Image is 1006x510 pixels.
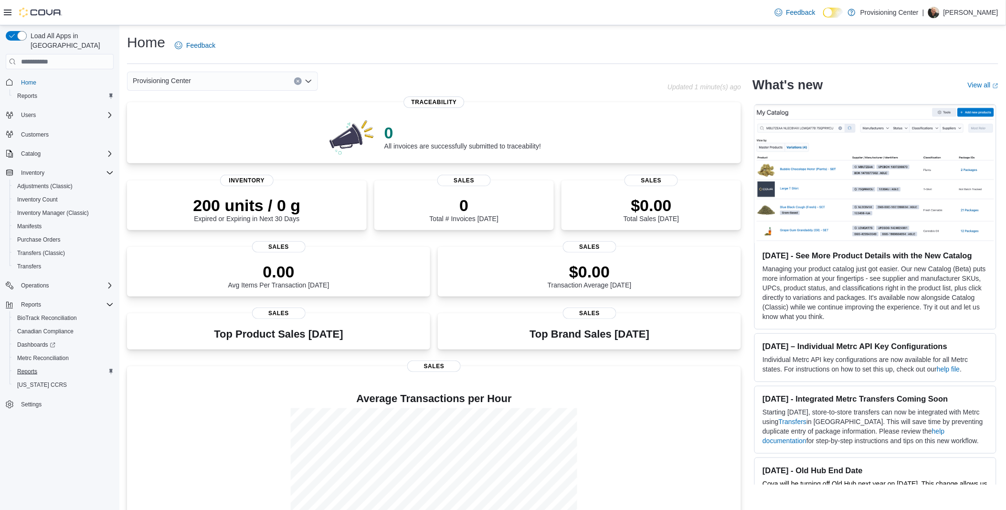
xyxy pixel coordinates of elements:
[2,108,117,122] button: Users
[17,280,53,291] button: Operations
[922,7,924,18] p: |
[21,169,44,177] span: Inventory
[437,175,491,186] span: Sales
[771,3,819,22] a: Feedback
[2,127,117,141] button: Customers
[27,31,114,50] span: Load All Apps in [GEOGRAPHIC_DATA]
[17,92,37,100] span: Reports
[779,418,807,425] a: Transfers
[17,109,114,121] span: Users
[563,241,616,253] span: Sales
[563,308,616,319] span: Sales
[13,339,59,351] a: Dashboards
[13,194,114,205] span: Inventory Count
[17,299,45,310] button: Reports
[17,354,69,362] span: Metrc Reconciliation
[943,7,998,18] p: [PERSON_NAME]
[2,397,117,411] button: Settings
[305,77,312,85] button: Open list of options
[193,196,300,223] div: Expired or Expiring in Next 30 Days
[13,352,114,364] span: Metrc Reconciliation
[17,299,114,310] span: Reports
[13,379,114,391] span: Washington CCRS
[17,182,73,190] span: Adjustments (Classic)
[384,123,541,150] div: All invoices are successfully submitted to traceability!
[762,355,988,374] p: Individual Metrc API key configurations are now available for all Metrc states. For instructions ...
[193,196,300,215] p: 200 units / 0 g
[407,361,461,372] span: Sales
[17,398,114,410] span: Settings
[17,263,41,270] span: Transfers
[17,148,114,159] span: Catalog
[10,351,117,365] button: Metrc Reconciliation
[228,262,329,281] p: 0.00
[529,329,649,340] h3: Top Brand Sales [DATE]
[17,77,40,88] a: Home
[17,368,37,375] span: Reports
[10,89,117,103] button: Reports
[21,282,49,289] span: Operations
[252,308,306,319] span: Sales
[2,279,117,292] button: Operations
[19,8,62,17] img: Cova
[17,328,74,335] span: Canadian Compliance
[384,123,541,142] p: 0
[928,7,940,18] div: Rick Wing
[762,427,944,445] a: help documentation
[17,249,65,257] span: Transfers (Classic)
[171,36,219,55] a: Feedback
[220,175,274,186] span: Inventory
[2,75,117,89] button: Home
[2,166,117,180] button: Inventory
[17,167,48,179] button: Inventory
[133,75,191,86] span: Provisioning Center
[860,7,919,18] p: Provisioning Center
[17,381,67,389] span: [US_STATE] CCRS
[10,233,117,246] button: Purchase Orders
[17,280,114,291] span: Operations
[13,221,45,232] a: Manifests
[10,311,117,325] button: BioTrack Reconciliation
[214,329,343,340] h3: Top Product Sales [DATE]
[13,312,81,324] a: BioTrack Reconciliation
[17,223,42,230] span: Manifests
[10,365,117,378] button: Reports
[762,407,988,446] p: Starting [DATE], store-to-store transfers can now be integrated with Metrc using in [GEOGRAPHIC_D...
[548,262,632,281] p: $0.00
[17,399,45,410] a: Settings
[13,234,114,245] span: Purchase Orders
[21,111,36,119] span: Users
[17,341,55,349] span: Dashboards
[548,262,632,289] div: Transaction Average [DATE]
[13,261,45,272] a: Transfers
[13,312,114,324] span: BioTrack Reconciliation
[13,366,41,377] a: Reports
[762,264,988,321] p: Managing your product catalog just got easier. Our new Catalog (Beta) puts more information at yo...
[294,77,302,85] button: Clear input
[13,221,114,232] span: Manifests
[2,298,117,311] button: Reports
[752,77,823,93] h2: What's new
[21,401,42,408] span: Settings
[13,352,73,364] a: Metrc Reconciliation
[624,196,679,223] div: Total Sales [DATE]
[17,128,114,140] span: Customers
[17,148,44,159] button: Catalog
[13,90,114,102] span: Reports
[21,301,41,308] span: Reports
[10,338,117,351] a: Dashboards
[17,109,40,121] button: Users
[786,8,815,17] span: Feedback
[186,41,215,50] span: Feedback
[17,236,61,244] span: Purchase Orders
[430,196,498,215] p: 0
[13,247,114,259] span: Transfers (Classic)
[17,129,53,140] a: Customers
[762,466,988,475] h3: [DATE] - Old Hub End Date
[21,150,41,158] span: Catalog
[17,196,58,203] span: Inventory Count
[13,234,64,245] a: Purchase Orders
[17,76,114,88] span: Home
[10,246,117,260] button: Transfers (Classic)
[252,241,306,253] span: Sales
